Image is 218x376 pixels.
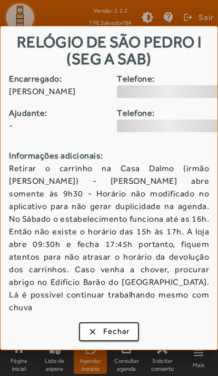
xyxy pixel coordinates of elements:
strong: Encarregado: [9,73,109,85]
span: Fechar [103,325,130,338]
strong: Telefone: [117,73,217,85]
button: Fechar [79,322,140,341]
span: - [9,120,109,132]
strong: Informações adicionais: [9,150,209,162]
span: [PERSON_NAME] [9,85,109,98]
strong: Ajudante: [9,107,109,120]
h1: Relógio de São Pedro I (Seg a Sab) [1,26,217,72]
span: Retirar o carrinho na Casa Dalmo (irmão [PERSON_NAME]) - [PERSON_NAME] abre somente às 9h30 - Hor... [9,162,209,314]
strong: Telefone: [117,107,217,120]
